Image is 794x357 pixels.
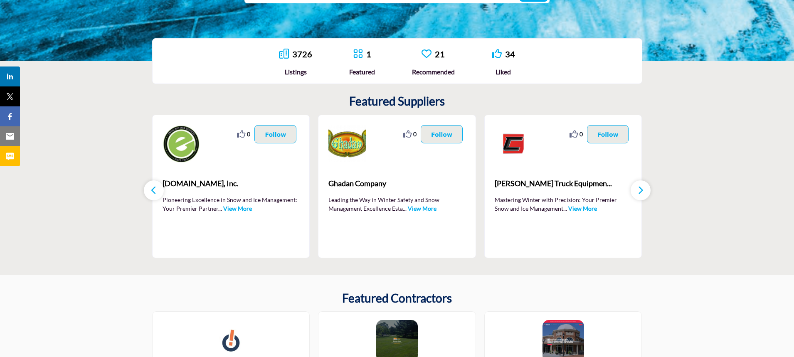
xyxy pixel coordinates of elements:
[353,49,363,60] a: Go to Featured
[505,49,515,59] a: 34
[413,130,417,138] span: 0
[328,195,466,212] p: Leading the Way in Winter Safety and Snow Management Excellence Esta
[563,205,567,212] span: ...
[422,49,432,60] a: Go to Recommended
[587,125,629,143] button: Follow
[349,94,445,108] h2: Featured Suppliers
[435,49,445,59] a: 21
[328,125,366,162] img: ​Ghadan Company
[247,130,250,138] span: 0
[349,67,375,77] div: Featured
[218,205,222,212] span: ...
[292,49,312,59] a: 3726
[254,125,296,143] button: Follow
[495,172,632,195] a: [PERSON_NAME] Truck Equipmen...
[279,67,312,77] div: Listings
[265,130,286,139] p: Follow
[431,130,452,139] p: Follow
[366,49,371,59] a: 1
[568,205,597,212] a: View More
[495,125,532,162] img: Casper's Truck Equipment
[163,125,200,162] img: Enter.Net, Inc.
[328,178,466,189] span: ​Ghadan Company
[408,205,436,212] a: View More
[163,172,300,195] b: Enter.Net, Inc.
[163,195,300,212] p: Pioneering Excellence in Snow and Ice Management: Your Premier Partner
[597,130,619,139] p: Follow
[495,195,632,212] p: Mastering Winter with Precision: Your Premier Snow and Ice Management
[495,178,632,189] span: [PERSON_NAME] Truck Equipmen...
[403,205,407,212] span: ...
[163,172,300,195] a: [DOMAIN_NAME], Inc.
[421,125,463,143] button: Follow
[579,130,583,138] span: 0
[492,67,515,77] div: Liked
[223,205,252,212] a: View More
[412,67,455,77] div: Recommended
[495,172,632,195] b: Casper's Truck Equipment
[163,178,300,189] span: [DOMAIN_NAME], Inc.
[328,172,466,195] a: ​Ghadan Company
[342,291,452,305] h2: Featured Contractors
[492,49,502,59] i: Go to Liked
